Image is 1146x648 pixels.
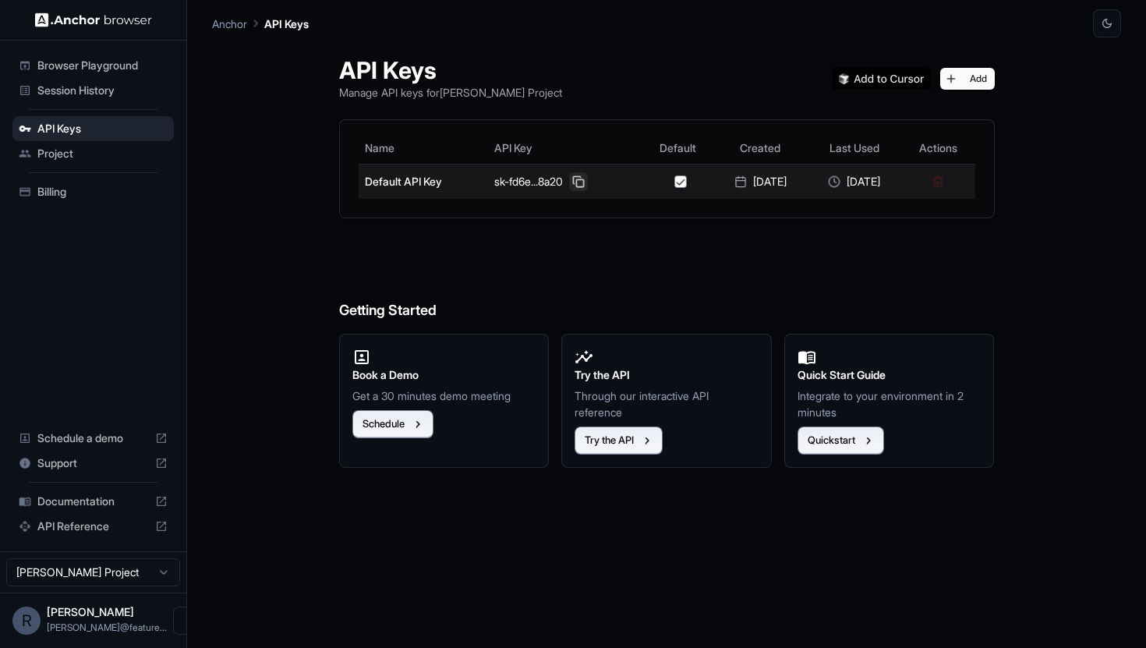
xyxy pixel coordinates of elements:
[37,58,168,73] span: Browser Playground
[352,366,536,384] h2: Book a Demo
[575,366,759,384] h2: Try the API
[352,410,433,438] button: Schedule
[37,83,168,98] span: Session History
[12,53,174,78] div: Browser Playground
[12,607,41,635] div: R
[37,519,149,534] span: API Reference
[264,16,309,32] p: API Keys
[37,121,168,136] span: API Keys
[212,15,309,32] nav: breadcrumb
[359,164,489,199] td: Default API Key
[833,68,931,90] img: Add anchorbrowser MCP server to Cursor
[37,184,168,200] span: Billing
[569,172,588,191] button: Copy API key
[798,427,884,455] button: Quickstart
[642,133,713,164] th: Default
[814,174,895,189] div: [DATE]
[47,605,134,618] span: Ritik Kumar
[12,489,174,514] div: Documentation
[339,237,995,322] h6: Getting Started
[808,133,901,164] th: Last Used
[173,607,201,635] button: Open menu
[35,12,152,27] img: Anchor Logo
[12,141,174,166] div: Project
[37,455,149,471] span: Support
[37,494,149,509] span: Documentation
[212,16,247,32] p: Anchor
[12,451,174,476] div: Support
[798,388,982,420] p: Integrate to your environment in 2 minutes
[352,388,536,404] p: Get a 30 minutes demo meeting
[12,179,174,204] div: Billing
[339,84,562,101] p: Manage API keys for [PERSON_NAME] Project
[12,116,174,141] div: API Keys
[359,133,489,164] th: Name
[575,427,663,455] button: Try the API
[713,133,807,164] th: Created
[488,133,642,164] th: API Key
[901,133,974,164] th: Actions
[47,621,167,633] span: hritik@featurely.ai
[940,68,995,90] button: Add
[494,172,635,191] div: sk-fd6e...8a20
[575,388,759,420] p: Through our interactive API reference
[37,146,168,161] span: Project
[12,426,174,451] div: Schedule a demo
[12,78,174,103] div: Session History
[798,366,982,384] h2: Quick Start Guide
[37,430,149,446] span: Schedule a demo
[12,514,174,539] div: API Reference
[720,174,801,189] div: [DATE]
[339,56,562,84] h1: API Keys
